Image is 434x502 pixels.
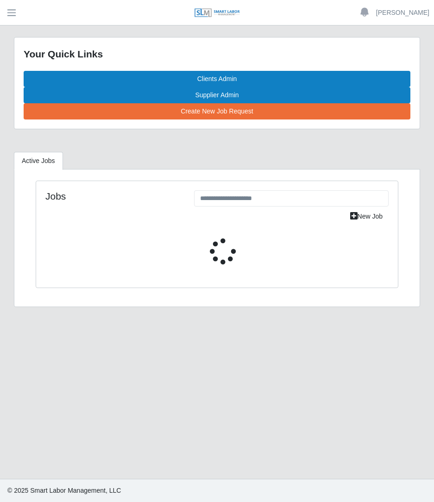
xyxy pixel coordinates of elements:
div: Your Quick Links [24,47,410,62]
a: Clients Admin [24,71,410,87]
a: Create New Job Request [24,103,410,119]
a: [PERSON_NAME] [376,8,429,18]
img: SLM Logo [194,8,240,18]
a: New Job [344,208,389,225]
h4: Jobs [45,190,180,202]
a: Supplier Admin [24,87,410,103]
a: Active Jobs [14,152,63,170]
span: © 2025 Smart Labor Management, LLC [7,487,121,494]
